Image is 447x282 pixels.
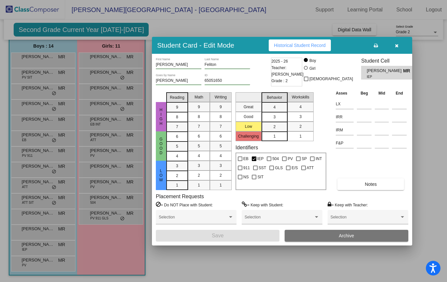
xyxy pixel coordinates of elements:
span: 6 [176,134,178,140]
span: SIT [257,173,264,181]
span: 3 [273,114,276,120]
span: 2 [176,173,178,179]
input: Enter ID [205,79,250,83]
span: 1 [273,133,276,139]
th: End [390,90,408,97]
span: 1 [220,182,222,188]
input: assessment [336,138,354,148]
span: Grade : 2 [271,78,288,84]
span: Teacher: [PERSON_NAME] [271,65,304,78]
span: IEP [367,74,399,79]
span: 7 [198,124,200,129]
input: goes by name [156,79,201,83]
button: Archive [285,230,408,242]
span: Writing [215,94,227,100]
span: [DEMOGRAPHIC_DATA] [309,75,353,83]
span: Behavior [267,95,282,100]
span: PV [288,155,293,163]
span: 4 [198,153,200,159]
span: IEP [257,155,264,163]
input: assessment [336,112,354,122]
span: Reading [170,95,184,100]
span: SST [259,164,266,172]
label: Identifiers [236,144,258,151]
span: 5 [220,143,222,149]
h3: Student Cell [361,58,418,64]
span: 6 [198,133,200,139]
th: Asses [334,90,355,97]
h3: Student Card - Edit Mode [157,41,234,49]
input: assessment [336,125,354,135]
span: [PERSON_NAME] [367,67,403,74]
span: 4 [220,153,222,159]
span: 2 [220,172,222,178]
span: 2 [299,124,302,129]
span: 1 [176,182,178,188]
span: High [158,108,164,126]
span: NS [243,173,249,181]
div: Boy [309,58,316,64]
span: SP [302,155,307,163]
span: 5 [198,143,200,149]
span: 8 [220,114,222,120]
span: 3 [299,114,302,120]
button: Historical Student Record [269,39,331,51]
span: 8 [176,114,178,120]
label: Placement Requests [156,193,204,200]
span: 2 [198,172,200,178]
span: 4 [176,153,178,159]
span: EB [243,155,249,163]
span: INT [316,155,322,163]
span: 3 [220,163,222,169]
input: assessment [336,99,354,109]
span: 4 [299,104,302,110]
span: 1 [198,182,200,188]
span: 4 [273,104,276,110]
span: 6 [220,133,222,139]
span: GLS [275,164,283,172]
span: 9 [198,104,200,110]
span: 8 [198,114,200,120]
span: 3 [198,163,200,169]
span: Save [212,233,223,238]
span: 1 [299,133,302,139]
span: Historical Student Record [274,43,326,48]
span: 7 [220,124,222,129]
label: = Do NOT Place with Student: [156,201,213,208]
span: 3 [176,163,178,169]
span: Notes [365,182,377,187]
div: Girl [309,66,316,71]
label: = Keep with Student: [242,201,283,208]
button: Notes [337,178,404,190]
th: Mid [373,90,390,97]
span: Archive [339,233,354,238]
span: 7 [176,124,178,130]
span: Workskills [292,94,309,100]
th: Beg [355,90,373,97]
label: = Keep with Teacher: [328,201,368,208]
span: 5 [176,143,178,149]
span: ATT [307,164,314,172]
span: 504 [272,155,279,163]
span: 9 [220,104,222,110]
span: 911 [243,164,250,172]
span: MR [403,67,412,74]
span: 2025 - 26 [271,58,288,65]
span: 9 [176,104,178,110]
span: E/S [291,164,298,172]
span: 2 [273,124,276,130]
button: Save [156,230,279,242]
span: Low [158,169,164,182]
span: Good [158,137,164,155]
span: Math [195,94,203,100]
